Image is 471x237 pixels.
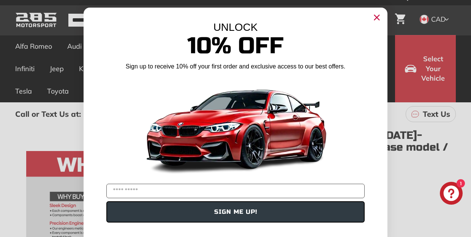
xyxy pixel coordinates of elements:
[141,74,330,181] img: Banner showing BMW 4 Series Body kit
[438,182,465,207] inbox-online-store-chat: Shopify online store chat
[126,63,345,70] span: Sign up to receive 10% off your first order and exclusive access to our best offers.
[371,11,383,24] button: Close dialog
[213,21,258,33] span: UNLOCK
[106,201,365,223] button: SIGN ME UP!
[106,184,365,198] input: YOUR EMAIL
[187,32,284,60] span: 10% Off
